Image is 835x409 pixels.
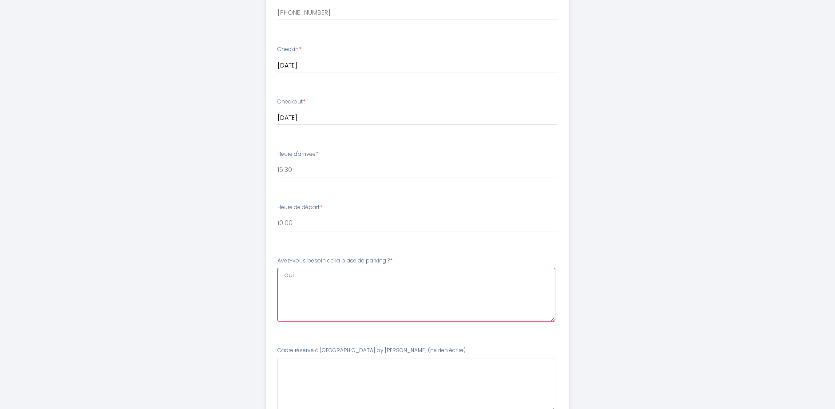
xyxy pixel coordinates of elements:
label: Avez-vous besoin de la place de parking ? [277,257,392,265]
label: Checkout [277,98,305,106]
label: Checkin [277,45,301,54]
label: Heure d'arrivée [277,150,318,159]
label: Heure de départ [277,203,322,212]
label: Cadre réservé à [GEOGRAPHIC_DATA] by [PERSON_NAME] (ne rien écrire) [277,346,466,355]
